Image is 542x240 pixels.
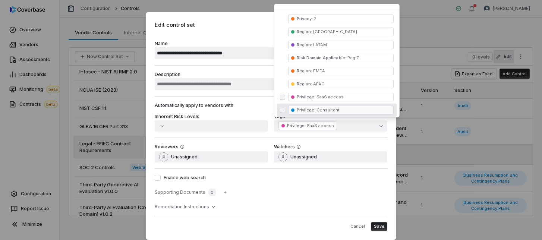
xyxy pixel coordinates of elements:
button: Enable web search [155,175,161,181]
span: Privilege : [287,123,306,128]
span: Unassigned [290,154,317,160]
span: Edit control set [155,21,387,29]
button: Cancel [347,222,368,231]
label: Name [155,41,387,59]
span: Supporting Documents [155,189,205,195]
span: Privilege : [297,107,315,113]
label: Description [155,72,387,90]
span: Reg Z [346,55,359,60]
span: Region : [297,29,312,34]
span: [GEOGRAPHIC_DATA] [312,29,357,34]
span: Risk Domain Applicable : [297,55,346,60]
span: 0 [208,189,216,196]
span: Region : [297,68,312,73]
span: Unassigned [171,154,198,160]
label: Watchers [274,144,295,150]
label: Tags [274,114,285,119]
span: EMEA [312,68,325,73]
span: Privacy : [297,16,313,21]
span: 2 [313,16,316,21]
input: Description [155,78,387,90]
span: Consultant [315,107,339,113]
span: SaaS access [315,94,343,100]
span: Remediation Instructions [155,204,209,210]
span: SaaS access [306,123,334,128]
span: Save [374,224,384,229]
h3: Automatically apply to vendors with [155,102,233,108]
label: Enable web search [155,175,387,181]
span: APAC [312,81,324,86]
button: Save [371,222,387,231]
span: Region : [297,42,312,47]
label: Reviewers [155,144,179,150]
span: Privilege : [297,94,315,100]
label: Inherent Risk Levels [155,114,199,119]
span: Region : [297,81,312,86]
input: Name [155,47,387,59]
span: LATAM [312,42,327,47]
